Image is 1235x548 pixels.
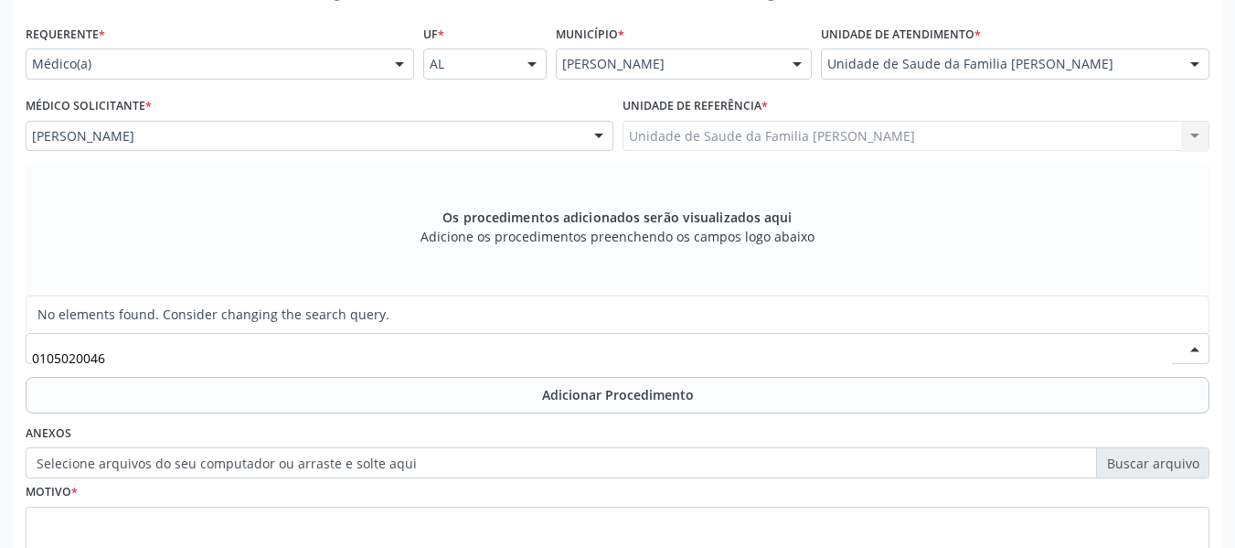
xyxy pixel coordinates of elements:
label: Anexos [26,420,71,448]
span: [PERSON_NAME] [32,127,576,145]
span: Médico(a) [32,55,377,73]
label: Requerente [26,20,105,48]
span: Adicionar Procedimento [542,385,694,404]
input: Buscar por procedimento [32,339,1172,376]
button: Adicionar Procedimento [26,377,1209,414]
span: Unidade de Saude da Familia [PERSON_NAME] [827,55,1172,73]
label: Unidade de referência [623,92,768,121]
span: No elements found. Consider changing the search query. [27,296,1208,333]
span: AL [430,55,509,73]
span: Os procedimentos adicionados serão visualizados aqui [442,208,792,227]
span: Adicione os procedimentos preenchendo os campos logo abaixo [421,227,814,246]
label: Unidade de atendimento [821,20,981,48]
label: Município [556,20,624,48]
span: [PERSON_NAME] [562,55,774,73]
label: Médico Solicitante [26,92,152,121]
label: UF [423,20,444,48]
